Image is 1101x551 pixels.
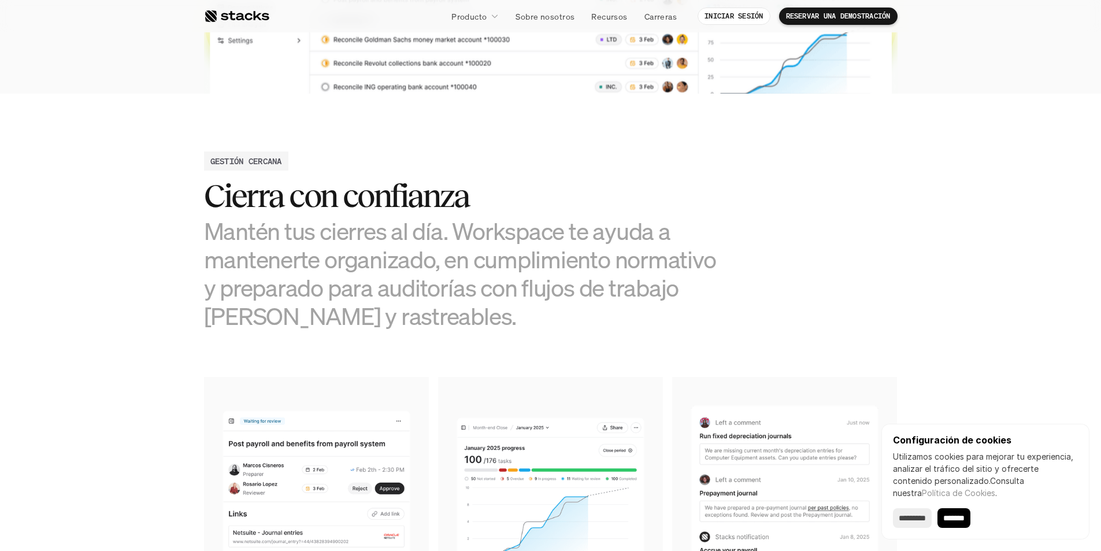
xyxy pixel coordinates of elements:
font: Recursos [591,11,627,22]
font: Carreras [644,11,677,22]
a: Recursos [584,6,634,27]
font: Producto [451,11,487,22]
font: Configuración de cookies [893,434,1011,446]
font: Mantén tus cierres al día. Workspace te ayuda a mantenerte organizado, en cumplimiento normativo ... [204,215,721,332]
font: INICIAR SESIÓN [705,12,763,20]
a: INICIAR SESIÓN [698,8,770,25]
font: Cierra con confianza [204,177,469,214]
font: . [995,488,997,498]
font: Utilizamos cookies para mejorar tu experiencia, analizar el tráfico del sitio y ofrecerte conteni... [893,452,1073,486]
font: GESTIÓN CERCANA [210,156,282,167]
a: Sobre nosotros [509,6,581,27]
a: RESERVAR UNA DEMOSTRACIÓN [779,8,898,25]
font: RESERVAR UNA DEMOSTRACIÓN [786,12,891,20]
font: Sobre nosotros [516,11,574,22]
a: Política de Cookies [922,488,995,498]
a: Carreras [637,6,684,27]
